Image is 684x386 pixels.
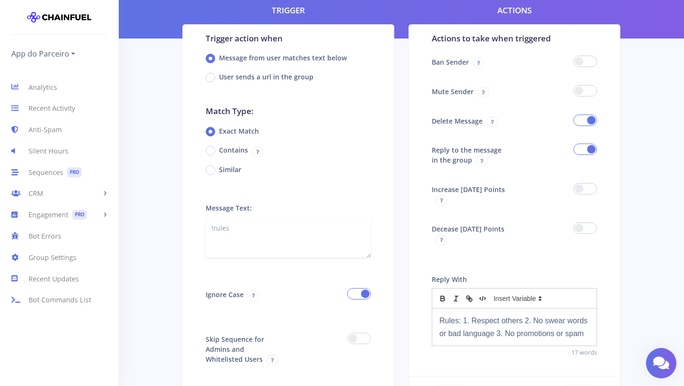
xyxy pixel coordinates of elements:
[425,81,514,103] label: Mute Sender
[199,284,288,306] label: Ignore Case
[206,32,283,45] h3: Trigger action when
[219,126,259,136] label: Exact Match
[219,72,313,82] label: User sends a url in the group
[497,4,532,17] h3: Actions
[206,198,252,218] label: Message Text:
[219,53,347,63] label: Message from user matches text below
[272,4,305,17] h3: Trigger
[219,145,264,156] label: Contains
[199,329,288,371] label: Skip Sequence for Admins and Whitelisted Users
[67,167,82,177] span: PRO
[206,105,254,117] h3: Match Type:
[425,52,514,74] label: Ban Sender
[432,274,467,284] label: Reply With
[425,140,514,172] label: Reply to the message in the group
[425,219,514,251] label: Decease [DATE] Points
[219,164,241,174] label: Similar
[11,46,75,61] a: App do Parceiro
[432,32,551,45] h3: Actions to take when triggered
[27,8,91,27] img: chainfuel-logo
[206,218,371,258] textarea: !rules
[425,179,514,211] label: Increase [DATE] Points
[439,314,589,340] p: Rules: 1. Respect others 2. No swear words or bad language 3. No promotions or spam
[72,210,87,220] span: PRO
[425,111,514,133] label: Delete Message
[432,348,597,357] small: 17 words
